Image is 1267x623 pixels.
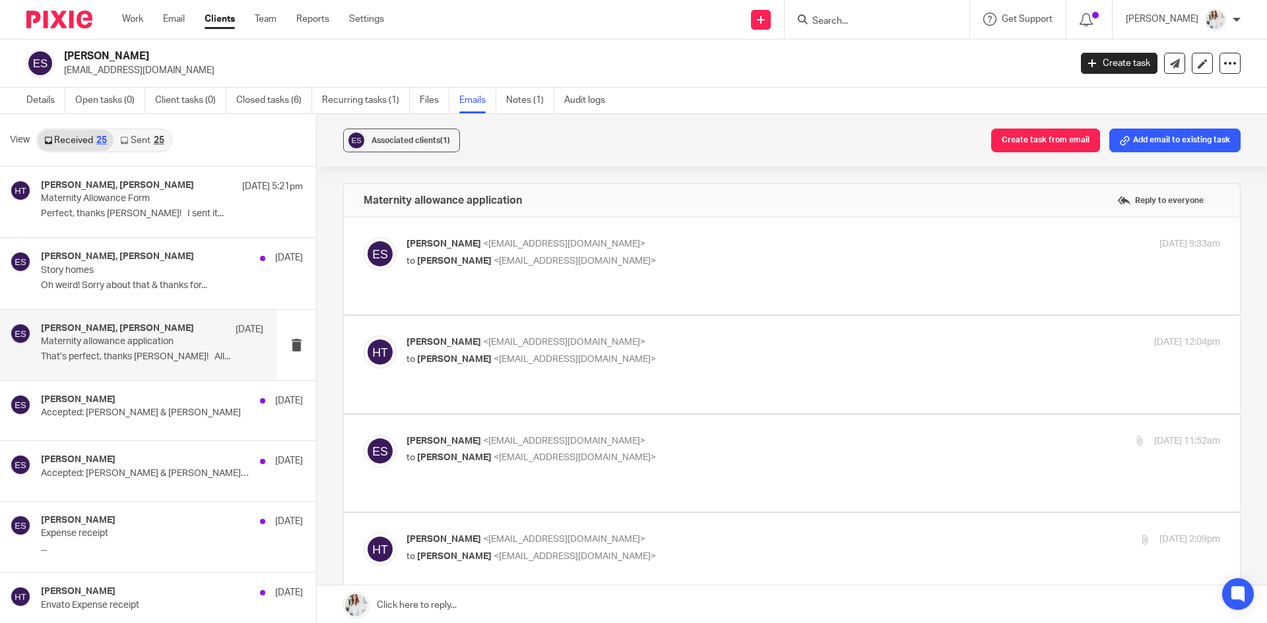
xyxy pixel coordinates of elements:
button: Add email to existing task [1109,129,1241,152]
a: Audit logs [564,88,615,113]
a: Reports [296,13,329,26]
h4: [PERSON_NAME], [PERSON_NAME] [41,180,194,191]
a: Image removed by sender. [36,382,58,394]
a: Recurring tasks (1) [322,88,410,113]
span: [PERSON_NAME] [417,552,492,561]
span: [PERSON_NAME] [417,355,492,364]
p: [DATE] [275,394,303,407]
p: Accepted: [PERSON_NAME] & [PERSON_NAME] @ MAP [41,468,251,479]
p: [DATE] [236,323,263,336]
p: Envato Expense receipt [41,600,251,611]
h4: Maternity allowance application [364,194,522,207]
a: Sent25 [114,130,170,151]
span: (1) [440,136,450,144]
input: Search [811,16,930,28]
img: svg%3E [10,251,31,272]
a: Closed tasks (6) [236,88,312,113]
span: [PERSON_NAME] [406,239,481,249]
img: svg%3E [26,49,54,77]
p: ... [41,543,303,554]
img: svg%3E [346,131,366,150]
span: <[EMAIL_ADDRESS][DOMAIN_NAME]> [483,436,645,446]
span: 0161 711 0810 [116,361,164,370]
span: Associated clients [372,136,450,144]
img: svg%3E [364,336,397,369]
p: [DATE] 12:04pm [1154,336,1220,349]
p: [DATE] 9:33am [1159,237,1220,251]
img: Image removed by sender. [5,313,26,334]
span: <[EMAIL_ADDRESS][DOMAIN_NAME]> [494,453,656,462]
a: Email [163,13,185,26]
span: to [406,453,415,462]
a: Received25 [38,130,114,151]
span: Client Accountant [36,339,117,350]
img: svg%3E [364,533,397,566]
p: [DATE] 2:09pm [1159,533,1220,547]
span: to [406,256,415,266]
img: svg%3E [10,454,31,475]
p: [DATE] [275,515,303,528]
span: <[EMAIL_ADDRESS][DOMAIN_NAME]> [494,355,656,364]
div: 25 [154,136,164,145]
a: Open tasks (0) [75,88,145,113]
span: [PERSON_NAME] [406,338,481,347]
button: Associated clients(1) [343,129,460,152]
h4: [PERSON_NAME] [41,394,115,405]
span: [PERSON_NAME] [417,453,492,462]
img: Image removed by sender. [36,370,57,392]
h4: [PERSON_NAME], [PERSON_NAME] [41,251,194,262]
span: [PERSON_NAME] [417,256,492,266]
a: Clients [205,13,235,26]
p: [PERSON_NAME] [1126,13,1198,26]
img: Daisy.JPG [1205,9,1226,30]
p: Story homes [41,265,251,276]
p: [DATE] [275,454,303,467]
span: MAP. | The Digital Agency Finance Function [36,351,179,361]
img: svg%3E [10,394,31,415]
a: Files [420,88,449,113]
span: [PERSON_NAME] [406,436,481,446]
p: [DATE] 11:52am [1154,434,1220,448]
span: | [108,361,110,370]
h4: [PERSON_NAME] [41,586,115,597]
img: svg%3E [10,323,31,344]
span: <[EMAIL_ADDRESS][DOMAIN_NAME]> [483,535,645,544]
img: Image removed by sender. [82,370,104,392]
a: Notes (1) [506,88,554,113]
a: Create task [1081,53,1157,74]
p: Perfect, thanks [PERSON_NAME]! I sent it... [41,208,303,220]
p: Expense receipt [41,528,251,539]
p: Accepted: [PERSON_NAME] & [PERSON_NAME] [41,407,251,419]
span: to [406,552,415,561]
a: Work [122,13,143,26]
img: svg%3E [10,586,31,607]
label: Reply to everyone [1114,191,1207,210]
span: <[EMAIL_ADDRESS][DOMAIN_NAME]> [483,239,645,249]
h4: [PERSON_NAME], [PERSON_NAME] [41,323,194,334]
span: <[EMAIL_ADDRESS][DOMAIN_NAME]> [494,552,656,561]
h2: [PERSON_NAME] [64,49,862,63]
span: <[EMAIL_ADDRESS][DOMAIN_NAME]> [494,256,656,266]
img: Pixie [26,11,92,28]
p: That’s perfect, thanks [PERSON_NAME]! All... [41,351,263,363]
a: Team [255,13,276,26]
a: [EMAIL_ADDRESS][DOMAIN_NAME] [198,429,377,440]
div: 25 [96,136,107,145]
p: Maternity Allowance Form [41,193,251,204]
a: Emails [459,88,496,113]
a: Image removed by sender. [58,382,81,394]
button: Create task from email [991,129,1100,152]
span: [PERSON_NAME] MAAT [36,326,157,338]
p: [DATE] [275,251,303,264]
a: Client tasks (0) [155,88,226,113]
span: w. [36,361,43,370]
img: svg%3E [364,434,397,467]
span: [DOMAIN_NAME] [43,361,108,370]
a: Settings [349,13,384,26]
p: [EMAIL_ADDRESS][DOMAIN_NAME] [64,64,1061,77]
p: [DATE] [275,586,303,599]
p: Maternity allowance application [41,336,219,347]
span: View [10,133,30,147]
p: [DATE] 5:21pm [242,180,303,193]
img: svg%3E [10,515,31,536]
